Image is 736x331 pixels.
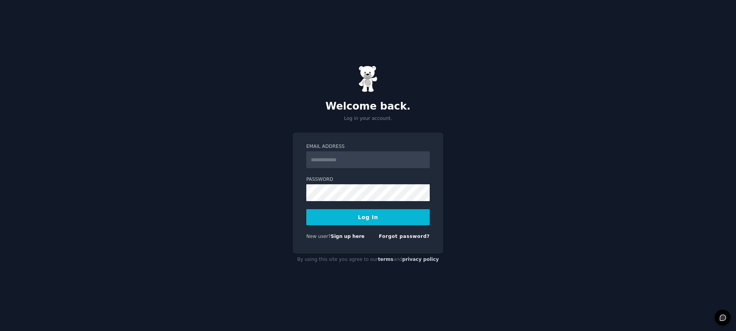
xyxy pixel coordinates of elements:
[358,66,378,92] img: Gummy Bear
[379,234,430,239] a: Forgot password?
[402,257,439,262] a: privacy policy
[293,115,443,122] p: Log in your account.
[306,209,430,225] button: Log In
[306,234,331,239] span: New user?
[293,100,443,113] h2: Welcome back.
[306,143,430,150] label: Email Address
[378,257,393,262] a: terms
[331,234,365,239] a: Sign up here
[293,254,443,266] div: By using this site you agree to our and
[306,176,430,183] label: Password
